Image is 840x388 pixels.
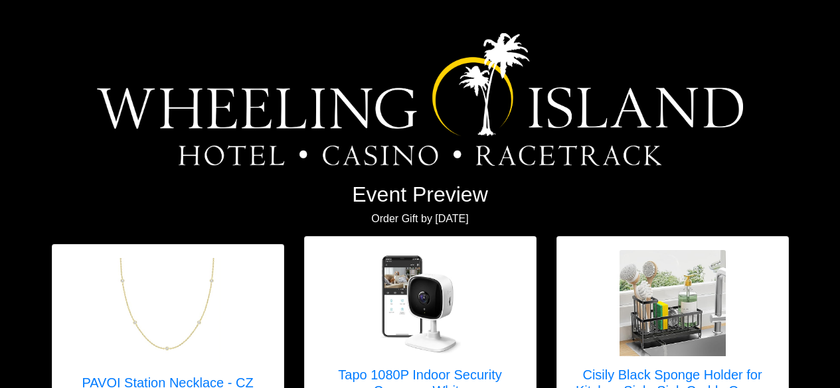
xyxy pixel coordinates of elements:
[620,250,726,356] img: Cisily Black Sponge Holder for Kitchen Sink, Sink Caddy Organizer with High Brush Holder, Kitchen...
[114,258,220,364] img: PAVOI Station Necklace - CZ
[97,33,743,166] img: Logo
[52,182,789,207] h2: Event Preview
[367,250,473,356] img: Tapo 1080P Indoor Security Camera - White
[52,212,789,225] h6: Order Gift by [DATE]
